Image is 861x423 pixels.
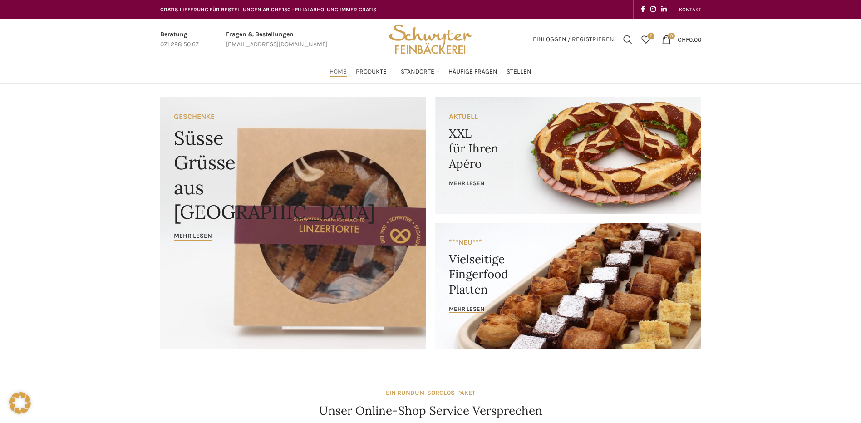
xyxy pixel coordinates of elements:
a: Stellen [507,63,531,81]
span: 0 [648,33,654,39]
a: Produkte [356,63,392,81]
div: Main navigation [156,63,706,81]
a: Häufige Fragen [448,63,497,81]
a: KONTAKT [679,0,701,19]
h4: Unser Online-Shop Service Versprechen [319,403,542,419]
a: 0 [637,30,655,49]
div: Secondary navigation [674,0,706,19]
a: Instagram social link [648,3,659,16]
span: KONTAKT [679,6,701,13]
a: 0 CHF0.00 [657,30,706,49]
span: GRATIS LIEFERUNG FÜR BESTELLUNGEN AB CHF 150 - FILIALABHOLUNG IMMER GRATIS [160,6,377,13]
a: Banner link [435,97,701,214]
strong: EIN RUNDUM-SORGLOS-PAKET [386,389,475,397]
a: Banner link [435,223,701,349]
img: Bäckerei Schwyter [386,19,475,60]
a: Infobox link [226,30,328,50]
span: CHF [678,35,689,43]
a: Standorte [401,63,439,81]
a: Einloggen / Registrieren [528,30,619,49]
a: Banner link [160,97,426,349]
span: Häufige Fragen [448,68,497,76]
span: Home [330,68,347,76]
a: Suchen [619,30,637,49]
a: Home [330,63,347,81]
a: Infobox link [160,30,199,50]
span: Produkte [356,68,387,76]
bdi: 0.00 [678,35,701,43]
a: Site logo [386,35,475,43]
span: 0 [668,33,675,39]
span: Standorte [401,68,434,76]
a: Facebook social link [638,3,648,16]
a: Linkedin social link [659,3,669,16]
span: Stellen [507,68,531,76]
span: Einloggen / Registrieren [533,36,614,43]
div: Meine Wunschliste [637,30,655,49]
